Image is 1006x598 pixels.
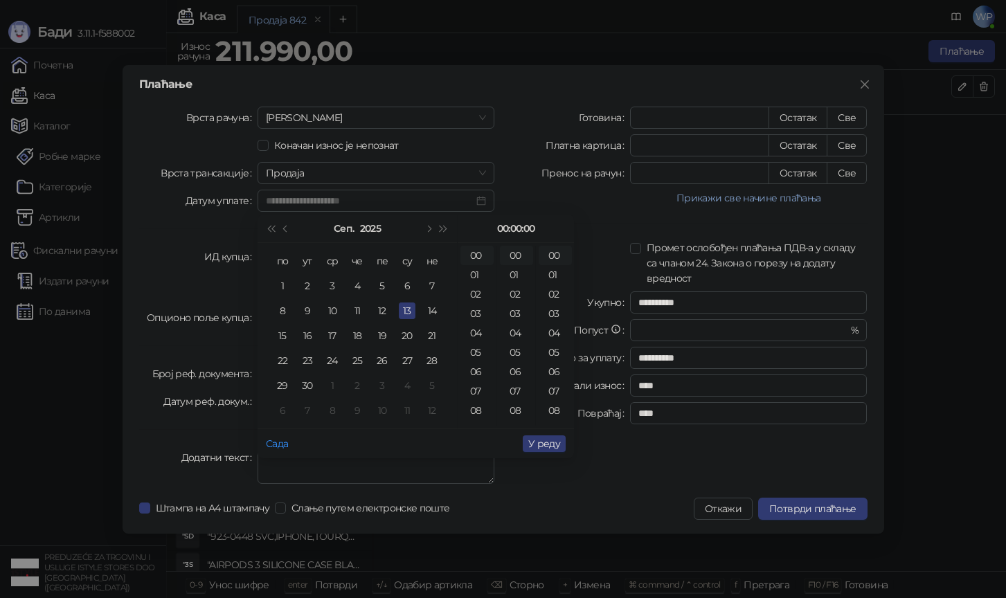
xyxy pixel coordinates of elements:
td: 2025-09-02 [295,273,320,298]
div: 28 [424,352,440,369]
div: 15 [274,327,291,344]
div: 14 [424,302,440,319]
td: 2025-10-12 [420,398,444,423]
div: 07 [500,381,533,401]
td: 2025-09-03 [320,273,345,298]
button: Следећи месец (PageDown) [420,215,435,242]
label: Пренос на рачун [541,162,630,184]
td: 2025-09-22 [270,348,295,373]
span: Аванс [266,107,487,128]
td: 2025-09-01 [270,273,295,298]
div: 3 [324,278,341,294]
div: 2 [299,278,316,294]
div: 7 [299,402,316,419]
div: 6 [274,402,291,419]
td: 2025-09-07 [420,273,444,298]
div: 08 [500,401,533,420]
div: 07 [539,381,572,401]
button: Откажи [694,498,753,520]
div: 11 [399,402,415,419]
div: 05 [539,343,572,362]
span: Штампа на А4 штампачу [150,500,276,516]
td: 2025-09-16 [295,323,320,348]
div: 8 [274,302,291,319]
textarea: Додатни текст [258,446,495,484]
label: Преостали износ [539,374,630,397]
div: 10 [374,402,390,419]
button: Претходна година (Control + left) [263,215,278,242]
label: Датум реф. докум. [163,390,258,413]
span: У реду [528,437,560,450]
td: 2025-09-09 [295,298,320,323]
div: 05 [460,343,494,362]
div: 06 [539,362,572,381]
label: Врста трансакције [161,162,258,184]
div: 5 [374,278,390,294]
td: 2025-09-21 [420,323,444,348]
td: 2025-10-11 [395,398,420,423]
div: 02 [500,284,533,304]
td: 2025-09-25 [345,348,370,373]
div: 06 [460,362,494,381]
td: 2025-09-29 [270,373,295,398]
td: 2025-09-27 [395,348,420,373]
button: У реду [523,435,566,452]
label: Попуст [574,319,630,341]
div: 09 [539,420,572,440]
th: ут [295,248,320,273]
td: 2025-09-23 [295,348,320,373]
label: Повраћај [577,402,630,424]
button: Close [854,73,876,96]
div: 11 [349,302,366,319]
th: су [395,248,420,273]
td: 2025-09-20 [395,323,420,348]
div: 00:00:00 [463,215,568,242]
label: Укупно за уплату [542,347,630,369]
td: 2025-10-02 [345,373,370,398]
td: 2025-10-10 [370,398,395,423]
td: 2025-09-28 [420,348,444,373]
div: 00 [539,246,572,265]
div: 06 [500,362,533,381]
div: 08 [539,401,572,420]
td: 2025-09-19 [370,323,395,348]
label: Укупно [587,291,630,314]
div: 4 [349,278,366,294]
div: Плаћање [139,79,868,90]
div: 20 [399,327,415,344]
td: 2025-10-01 [320,373,345,398]
td: 2025-10-03 [370,373,395,398]
label: Број реф. документа [152,363,258,385]
div: 19 [374,327,390,344]
div: 8 [324,402,341,419]
div: 23 [299,352,316,369]
div: 01 [460,265,494,284]
div: 27 [399,352,415,369]
button: Прикажи све начине плаћања [630,190,868,206]
div: 00 [460,246,494,265]
label: Опционо поље купца [147,307,258,329]
div: 21 [424,327,440,344]
div: 30 [299,377,316,394]
input: Датум уплате [266,193,474,208]
a: Сада [266,437,288,450]
td: 2025-10-09 [345,398,370,423]
th: по [270,248,295,273]
td: 2025-09-12 [370,298,395,323]
div: 02 [460,284,494,304]
label: Датум уплате [186,190,258,212]
div: 04 [500,323,533,343]
div: 9 [299,302,316,319]
span: Close [854,79,876,90]
div: 29 [274,377,291,394]
div: 3 [374,377,390,394]
td: 2025-09-14 [420,298,444,323]
button: Све [827,134,867,156]
td: 2025-09-24 [320,348,345,373]
td: 2025-09-13 [395,298,420,323]
label: Готовина [579,107,630,129]
div: 01 [539,265,572,284]
td: 2025-09-06 [395,273,420,298]
div: 01 [500,265,533,284]
div: 13 [399,302,415,319]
